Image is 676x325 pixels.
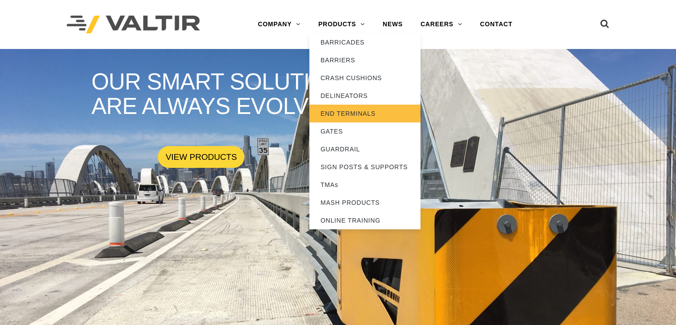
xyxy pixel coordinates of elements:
a: BARRICADES [309,33,420,51]
a: CAREERS [412,16,471,33]
a: SIGN POSTS & SUPPORTS [309,158,420,176]
img: Valtir [67,16,200,34]
a: NEWS [374,16,412,33]
a: CRASH CUSHIONS [309,69,420,87]
a: CONTACT [471,16,521,33]
rs-layer: OUR SMART SOLUTIONS ARE ALWAYS EVOLVING. [92,69,385,119]
a: END TERMINALS [309,105,420,122]
a: VIEW PRODUCTS [158,146,245,168]
a: COMPANY [249,16,309,33]
a: DELINEATORS [309,87,420,105]
a: MASH PRODUCTS [309,194,420,211]
a: GUARDRAIL [309,140,420,158]
a: BARRIERS [309,51,420,69]
a: PRODUCTS [309,16,374,33]
a: TMAs [309,176,420,194]
a: GATES [309,122,420,140]
a: ONLINE TRAINING [309,211,420,229]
